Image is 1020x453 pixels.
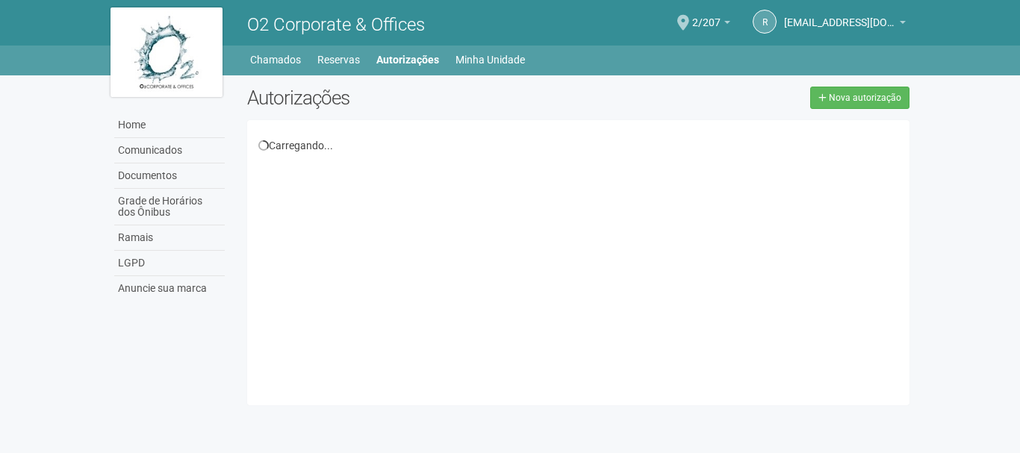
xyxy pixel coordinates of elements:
[317,49,360,70] a: Reservas
[784,19,906,31] a: [EMAIL_ADDRESS][DOMAIN_NAME]
[247,87,567,109] h2: Autorizações
[376,49,439,70] a: Autorizações
[247,14,425,35] span: O2 Corporate & Offices
[250,49,301,70] a: Chamados
[114,225,225,251] a: Ramais
[829,93,901,103] span: Nova autorização
[114,276,225,301] a: Anuncie sua marca
[114,189,225,225] a: Grade de Horários dos Ônibus
[111,7,223,97] img: logo.jpg
[753,10,777,34] a: r
[114,113,225,138] a: Home
[114,251,225,276] a: LGPD
[114,163,225,189] a: Documentos
[692,2,721,28] span: 2/207
[455,49,525,70] a: Minha Unidade
[114,138,225,163] a: Comunicados
[784,2,896,28] span: recepcao@benassirio.com.br
[692,19,730,31] a: 2/207
[810,87,909,109] a: Nova autorização
[258,139,898,152] div: Carregando...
